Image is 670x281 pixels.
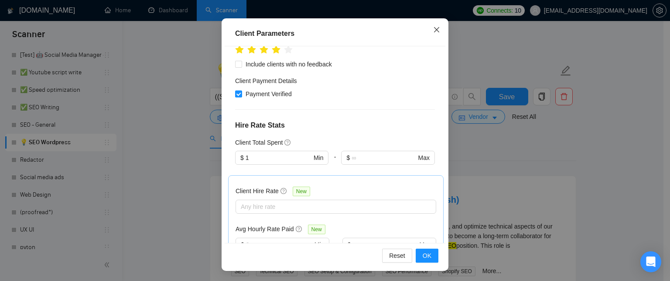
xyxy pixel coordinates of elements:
[235,76,297,86] h4: Client Payment Details
[280,187,287,194] span: question-circle
[236,224,294,234] h5: Avg Hourly Rate Paid
[293,187,310,196] span: New
[314,240,325,250] span: Min
[247,45,256,54] span: star
[242,59,335,69] span: Include clients with no feedback
[416,249,438,263] button: OK
[272,45,280,54] span: star
[382,249,412,263] button: Reset
[425,18,448,42] button: Close
[296,225,303,232] span: question-circle
[246,153,312,163] input: 0
[348,240,351,250] span: $
[308,225,325,234] span: New
[240,153,244,163] span: $
[420,240,431,250] span: Max
[236,186,279,196] h5: Client Hire Rate
[284,139,291,146] span: question-circle
[242,89,295,99] span: Payment Verified
[640,251,661,272] div: Open Intercom Messenger
[235,120,435,131] h4: Hire Rate Stats
[352,153,416,163] input: ∞
[284,45,293,54] span: star
[423,251,431,260] span: OK
[260,45,268,54] span: star
[352,240,417,250] input: ∞
[389,251,405,260] span: Reset
[246,240,313,250] input: 0
[328,151,341,175] div: -
[346,153,350,163] span: $
[235,45,244,54] span: star
[241,240,244,250] span: $
[433,26,440,33] span: close
[235,138,283,147] h5: Client Total Spent
[314,153,324,163] span: Min
[235,28,435,39] div: Client Parameters
[418,153,430,163] span: Max
[329,238,342,262] div: -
